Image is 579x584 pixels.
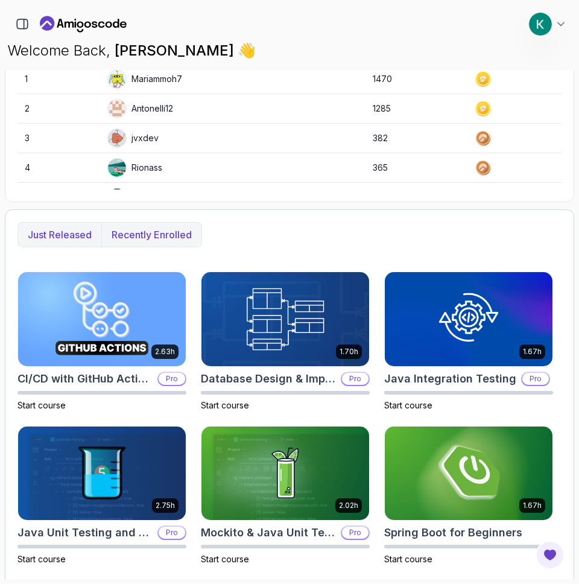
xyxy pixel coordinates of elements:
[523,347,542,357] p: 1.67h
[365,65,467,94] td: 1470
[384,426,553,566] a: Spring Boot for Beginners card1.67hSpring Boot for BeginnersStart course
[17,124,100,153] td: 3
[522,373,549,385] p: Pro
[18,223,101,247] button: Just released
[107,188,195,207] div: loftyeagle5a591
[107,99,173,118] div: Antonelli12
[17,94,100,124] td: 2
[201,370,336,387] h2: Database Design & Implementation
[201,272,369,366] img: Database Design & Implementation card
[7,41,572,60] p: Welcome Back,
[101,223,201,247] button: Recently enrolled
[40,14,127,34] a: Landing page
[17,183,100,212] td: 5
[384,271,553,411] a: Java Integration Testing card1.67hJava Integration TestingProStart course
[17,400,66,410] span: Start course
[108,70,126,88] img: default monster avatar
[108,188,126,206] img: user profile image
[201,427,369,521] img: Mockito & Java Unit Testing card
[529,13,552,36] img: user profile image
[528,12,567,36] button: user profile image
[107,158,162,177] div: Rionass
[384,400,432,410] span: Start course
[112,227,192,242] p: Recently enrolled
[201,400,249,410] span: Start course
[17,65,100,94] td: 1
[523,501,542,510] p: 1.67h
[17,153,100,183] td: 4
[339,501,358,510] p: 2.02h
[18,427,186,521] img: Java Unit Testing and TDD card
[159,373,185,385] p: Pro
[159,527,185,539] p: Pro
[108,100,126,118] img: user profile image
[342,373,369,385] p: Pro
[18,272,186,366] img: CI/CD with GitHub Actions card
[155,347,175,357] p: 2.63h
[17,370,153,387] h2: CI/CD with GitHub Actions
[385,272,552,366] img: Java Integration Testing card
[17,426,186,566] a: Java Unit Testing and TDD card2.75hJava Unit Testing and TDDProStart course
[238,41,256,60] span: 👋
[365,124,467,153] td: 382
[17,271,186,411] a: CI/CD with GitHub Actions card2.63hCI/CD with GitHub ActionsProStart course
[365,94,467,124] td: 1285
[107,129,159,148] div: jvxdev
[536,541,565,570] button: Open Feedback Button
[107,69,182,89] div: Mariammoh7
[342,527,369,539] p: Pro
[108,159,126,177] img: user profile image
[28,227,92,242] p: Just released
[384,554,432,564] span: Start course
[384,524,522,541] h2: Spring Boot for Beginners
[384,370,516,387] h2: Java Integration Testing
[201,524,336,541] h2: Mockito & Java Unit Testing
[365,153,467,183] td: 365
[17,554,66,564] span: Start course
[201,426,370,566] a: Mockito & Java Unit Testing card2.02hMockito & Java Unit TestingProStart course
[201,271,370,411] a: Database Design & Implementation card1.70hDatabase Design & ImplementationProStart course
[385,427,552,521] img: Spring Boot for Beginners card
[201,554,249,564] span: Start course
[156,501,175,510] p: 2.75h
[365,183,467,212] td: 263
[115,42,238,59] span: [PERSON_NAME]
[108,129,126,147] img: default monster avatar
[340,347,358,357] p: 1.70h
[17,524,153,541] h2: Java Unit Testing and TDD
